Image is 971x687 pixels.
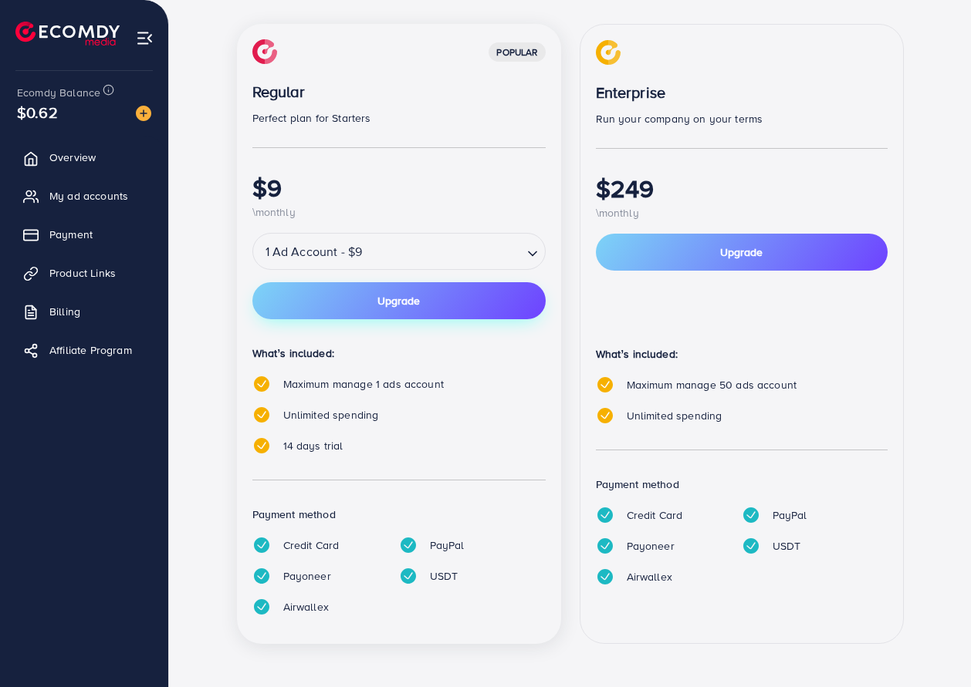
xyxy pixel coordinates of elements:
[596,406,614,425] img: tick
[49,227,93,242] span: Payment
[252,39,277,64] img: img
[252,375,271,393] img: tick
[49,265,116,281] span: Product Links
[283,407,379,423] span: Unlimited spending
[12,180,157,211] a: My ad accounts
[49,304,80,319] span: Billing
[720,244,763,260] span: Upgrade
[12,219,157,250] a: Payment
[596,40,621,65] img: img
[596,506,614,524] img: tick
[252,204,296,220] span: \monthly
[627,377,797,392] span: Maximum manage 50 ads account
[596,475,888,493] p: Payment method
[252,83,546,101] p: Regular
[742,537,760,555] img: tick
[136,106,151,121] img: image
[17,101,58,123] span: $0.62
[430,567,458,585] p: USDT
[12,335,157,365] a: Affiliate Program
[489,42,545,62] div: popular
[252,233,546,270] div: Search for option
[49,342,132,358] span: Affiliate Program
[596,173,888,203] h1: $249
[596,109,888,128] p: Run your company on your terms
[596,567,614,586] img: tick
[252,536,271,554] img: tick
[596,375,614,394] img: tick
[136,29,154,47] img: menu
[742,506,760,524] img: tick
[252,344,546,362] p: What’s included:
[399,536,418,554] img: tick
[252,598,271,616] img: tick
[252,282,546,319] button: Upgrade
[430,536,465,554] p: PayPal
[252,109,546,127] p: Perfect plan for Starters
[15,22,120,45] img: logo
[252,406,271,424] img: tick
[283,376,444,392] span: Maximum manage 1 ads account
[12,142,157,173] a: Overview
[596,83,888,102] p: Enterprise
[252,436,271,455] img: tick
[17,85,100,100] span: Ecomdy Balance
[596,234,888,271] button: Upgrade
[367,238,520,265] input: Search for option
[283,536,340,554] p: Credit Card
[262,237,366,265] span: 1 Ad Account - $9
[596,537,614,555] img: tick
[377,295,420,306] span: Upgrade
[627,408,722,423] span: Unlimited spending
[252,567,271,585] img: tick
[905,618,959,675] iframe: Chat
[627,537,675,555] p: Payoneer
[283,438,343,453] span: 14 days trial
[49,150,96,165] span: Overview
[12,258,157,288] a: Product Links
[627,567,672,586] p: Airwallex
[773,537,801,555] p: USDT
[283,567,331,585] p: Payoneer
[596,345,888,363] p: What’s included:
[252,505,546,524] p: Payment method
[49,188,128,204] span: My ad accounts
[627,506,683,524] p: Credit Card
[399,567,418,585] img: tick
[283,598,329,616] p: Airwallex
[773,506,807,524] p: PayPal
[12,296,157,327] a: Billing
[596,205,639,221] span: \monthly
[252,173,546,202] h1: $9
